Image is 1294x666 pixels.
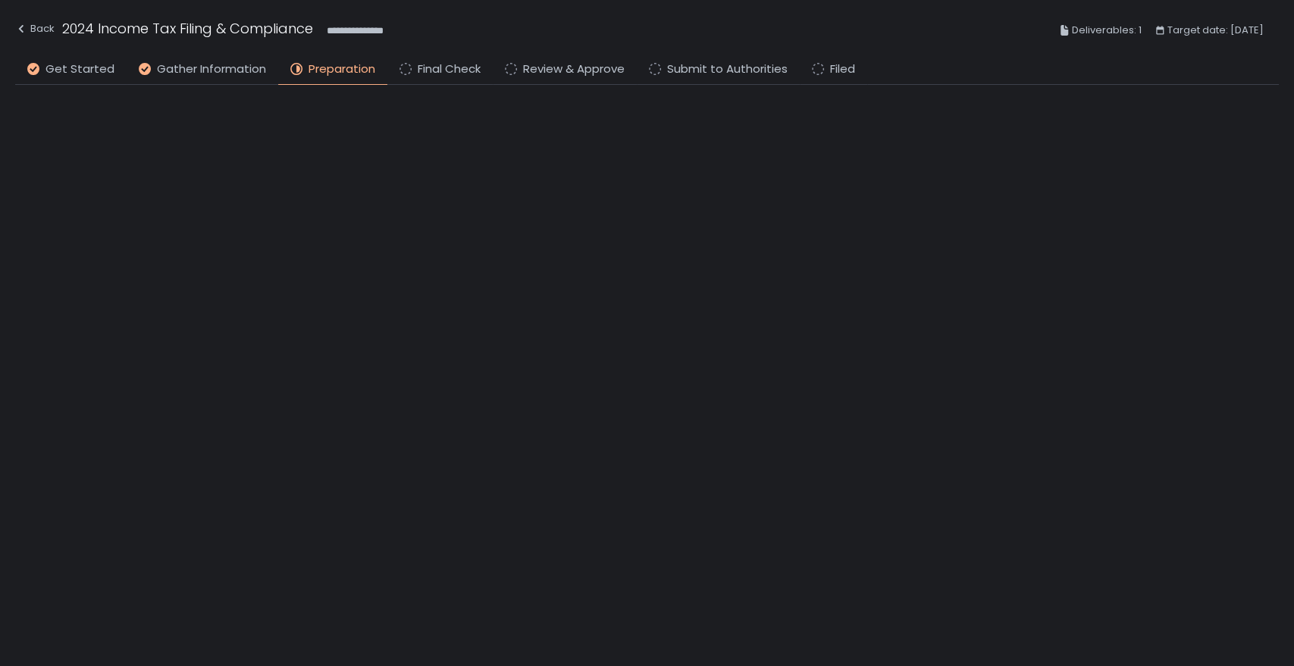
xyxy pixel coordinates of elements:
[830,61,855,78] span: Filed
[523,61,625,78] span: Review & Approve
[157,61,266,78] span: Gather Information
[45,61,114,78] span: Get Started
[62,18,313,39] h1: 2024 Income Tax Filing & Compliance
[15,20,55,38] div: Back
[1072,21,1142,39] span: Deliverables: 1
[15,18,55,43] button: Back
[309,61,375,78] span: Preparation
[667,61,788,78] span: Submit to Authorities
[1167,21,1264,39] span: Target date: [DATE]
[418,61,481,78] span: Final Check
